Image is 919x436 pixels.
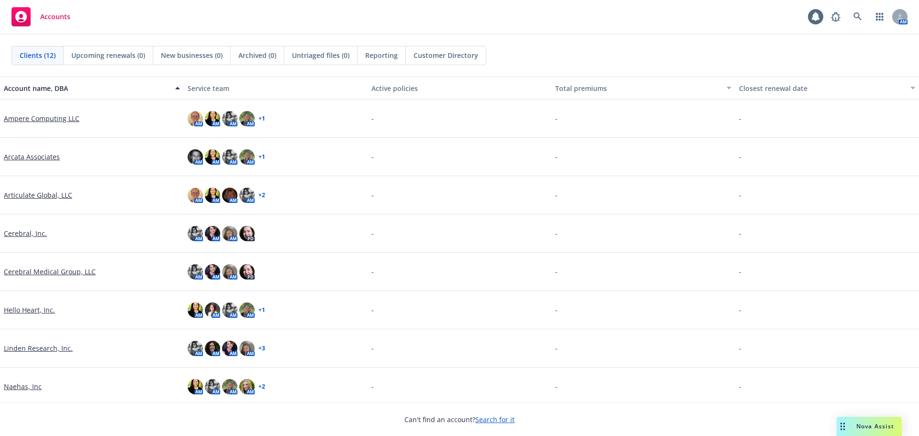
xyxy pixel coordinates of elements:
[555,83,721,93] div: Total premiums
[4,83,169,93] div: Account name, DBA
[222,111,237,126] img: photo
[371,267,374,277] span: -
[371,228,374,238] span: -
[856,422,894,430] span: Nova Assist
[870,7,889,26] a: Switch app
[371,152,374,162] span: -
[239,341,255,356] img: photo
[555,381,558,391] span: -
[239,302,255,318] img: photo
[258,384,265,390] a: + 2
[205,264,220,279] img: photo
[739,190,741,200] span: -
[739,381,741,391] span: -
[238,50,276,60] span: Archived (0)
[20,50,56,60] span: Clients (12)
[371,113,374,123] span: -
[188,226,203,241] img: photo
[205,226,220,241] img: photo
[222,188,237,203] img: photo
[475,415,515,424] a: Search for it
[4,267,96,277] a: Cerebral Medical Group, LLC
[555,343,558,353] span: -
[222,379,237,394] img: photo
[368,77,551,100] button: Active policies
[258,154,265,160] a: + 1
[188,379,203,394] img: photo
[40,13,70,21] span: Accounts
[371,190,374,200] span: -
[258,192,265,198] a: + 2
[258,307,265,313] a: + 1
[239,226,255,241] img: photo
[826,7,845,26] a: Report a Bug
[239,149,255,165] img: photo
[739,83,905,93] div: Closest renewal date
[404,414,515,425] span: Can't find an account?
[205,188,220,203] img: photo
[371,305,374,315] span: -
[414,50,478,60] span: Customer Directory
[205,379,220,394] img: photo
[71,50,145,60] span: Upcoming renewals (0)
[239,264,255,279] img: photo
[837,417,902,436] button: Nova Assist
[188,264,203,279] img: photo
[555,152,558,162] span: -
[739,305,741,315] span: -
[161,50,223,60] span: New businesses (0)
[739,267,741,277] span: -
[837,417,849,436] div: Drag to move
[555,267,558,277] span: -
[739,343,741,353] span: -
[258,116,265,122] a: + 1
[188,341,203,356] img: photo
[188,111,203,126] img: photo
[239,111,255,126] img: photo
[188,302,203,318] img: photo
[239,379,255,394] img: photo
[205,341,220,356] img: photo
[4,190,72,200] a: Articulate Global, LLC
[4,152,60,162] a: Arcata Associates
[222,226,237,241] img: photo
[205,302,220,318] img: photo
[4,113,79,123] a: Ampere Computing LLC
[4,305,55,315] a: Hello Heart, Inc.
[188,83,364,93] div: Service team
[222,341,237,356] img: photo
[555,305,558,315] span: -
[371,343,374,353] span: -
[292,50,349,60] span: Untriaged files (0)
[188,149,203,165] img: photo
[735,77,919,100] button: Closest renewal date
[258,346,265,351] a: + 3
[4,343,73,353] a: Linden Research, Inc.
[555,113,558,123] span: -
[555,228,558,238] span: -
[188,188,203,203] img: photo
[551,77,735,100] button: Total premiums
[222,302,237,318] img: photo
[371,381,374,391] span: -
[365,50,398,60] span: Reporting
[371,83,548,93] div: Active policies
[222,149,237,165] img: photo
[739,113,741,123] span: -
[739,152,741,162] span: -
[8,3,74,30] a: Accounts
[848,7,867,26] a: Search
[4,228,47,238] a: Cerebral, Inc.
[205,111,220,126] img: photo
[4,381,42,391] a: Naehas, Inc
[739,228,741,238] span: -
[184,77,368,100] button: Service team
[555,190,558,200] span: -
[222,264,237,279] img: photo
[239,188,255,203] img: photo
[205,149,220,165] img: photo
